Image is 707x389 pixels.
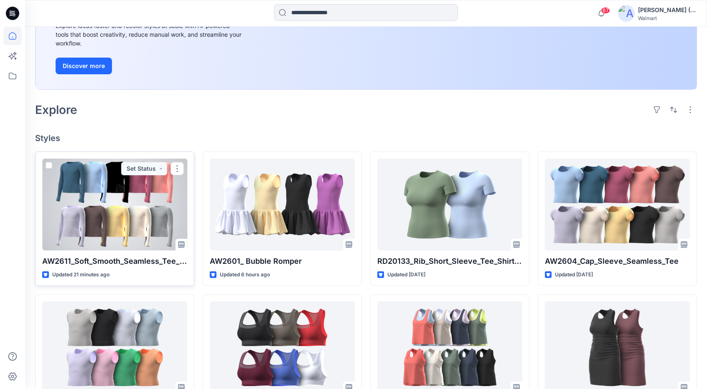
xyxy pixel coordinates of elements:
p: AW2601_ Bubble Romper [210,255,355,267]
span: 67 [601,7,610,14]
p: Updated [DATE] [555,270,593,279]
a: AW2611_Soft_Smooth_Seamless_Tee_LS S3 [42,159,187,250]
h4: Styles [35,133,697,143]
div: Explore ideas faster and recolor styles at scale with AI-powered tools that boost creativity, red... [56,21,244,48]
a: RD20133_Rib_Short_Sleeve_Tee_Shirt_WK18 [377,159,522,250]
img: avatar [618,5,635,22]
p: Updated [DATE] [387,270,425,279]
button: Discover more [56,58,112,74]
h2: Explore [35,103,77,116]
a: Discover more [56,58,244,74]
a: AW2601_ Bubble Romper [210,159,355,250]
a: AW2604_Cap_Sleeve_Seamless_Tee [545,159,690,250]
p: Updated 21 minutes ago [52,270,109,279]
div: [PERSON_NAME] (Delta Galil) [638,5,697,15]
p: AW2604_Cap_Sleeve_Seamless_Tee [545,255,690,267]
p: AW2611_Soft_Smooth_Seamless_Tee_LS S3 [42,255,187,267]
div: Walmart [638,15,697,21]
p: RD20133_Rib_Short_Sleeve_Tee_Shirt_WK18 [377,255,522,267]
p: Updated 6 hours ago [220,270,270,279]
